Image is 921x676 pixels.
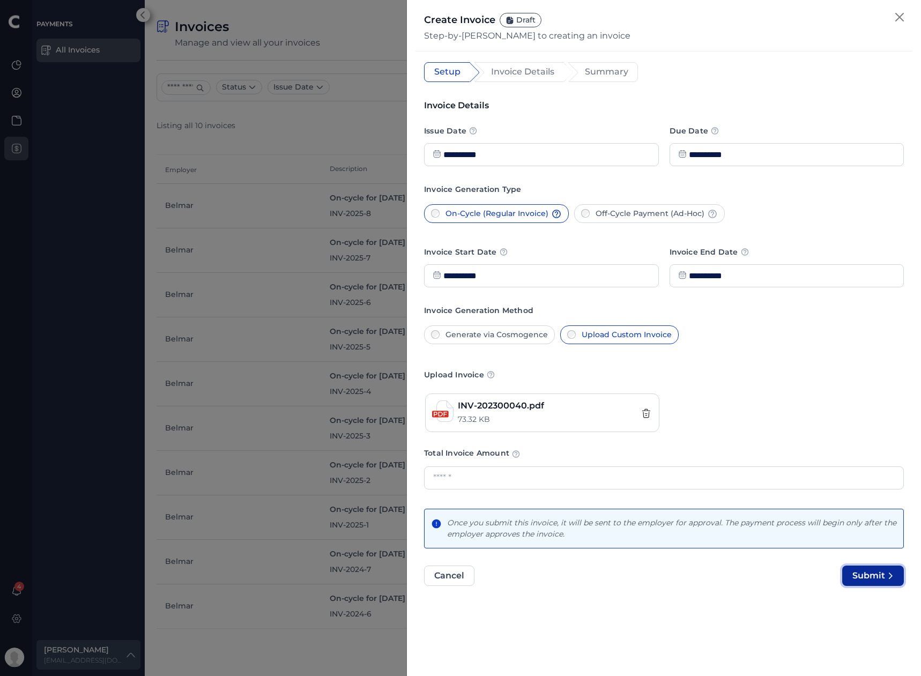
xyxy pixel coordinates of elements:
div: Step-by-[PERSON_NAME] to creating an invoice [424,29,630,42]
span: Invoice Start Date [424,246,497,264]
button: Close [891,9,908,26]
label: Invoice Generation Method [424,304,904,323]
div: Once you submit this invoice, it will be sent to the employer for approval. The payment process w... [447,517,897,540]
input: Upload Custom Invoice [567,330,576,339]
div: Invoice Details [424,99,904,112]
div: Setup [424,62,470,82]
span: Generate via Cosmogence [445,329,548,340]
span: Upload Custom Invoice [582,329,672,340]
button: Submit [842,566,904,586]
span: Off-Cycle Payment (Ad-Hoc) [596,208,704,219]
input: Generate via Cosmogence [431,330,440,339]
span: Issue Date [424,125,466,143]
label: Invoice Generation Type [424,183,904,202]
input: Off-Cycle Payment (Ad-Hoc) [581,209,590,218]
div: File Upload [419,389,904,432]
span: Submit [852,571,885,580]
span: Upload Invoice [424,369,484,387]
button: Cancel [424,566,474,586]
label: Total Invoice Amount [424,447,904,466]
div: Create Invoice [424,13,630,27]
div: INV-202300040.pdf [458,399,561,412]
span: On-Cycle (Regular Invoice) [445,208,548,219]
span: Due Date [670,125,709,143]
span: Draft [500,13,541,27]
input: On-Cycle (Regular Invoice) [431,209,440,218]
span: 73.32 KB [458,414,561,425]
span: Invoice End Date [670,246,738,264]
